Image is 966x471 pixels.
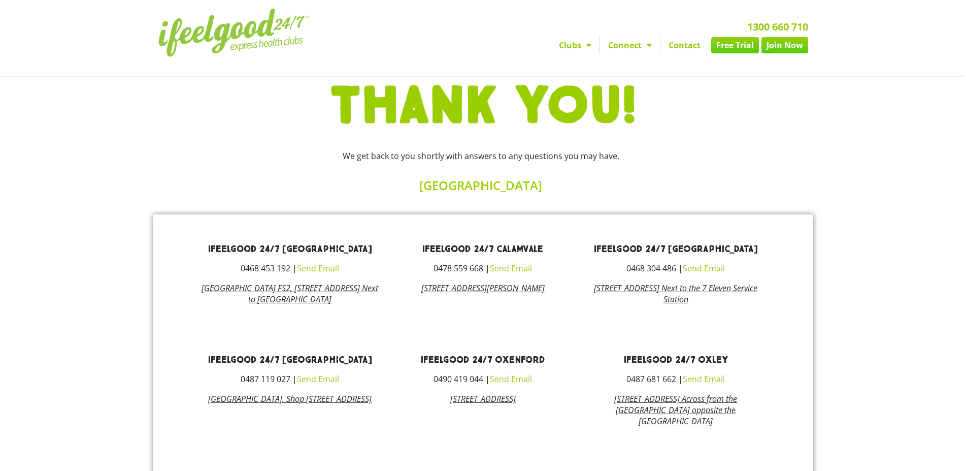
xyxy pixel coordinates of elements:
[297,263,339,274] a: Send Email
[594,243,758,255] a: ifeelgood 24/7 [GEOGRAPHIC_DATA]
[600,37,660,53] a: Connect
[202,282,378,305] a: [GEOGRAPHIC_DATA] FS2, [STREET_ADDRESS] Next to [GEOGRAPHIC_DATA]
[421,354,545,366] a: ifeelgood 24/7 Oxenford
[297,373,339,385] a: Send Email
[747,20,808,34] a: 1300 660 710
[551,37,599,53] a: Clubs
[594,282,757,305] a: [STREET_ADDRESS] Next to the 7 Eleven Service Station
[208,243,372,255] a: ifeelgood 24/7 [GEOGRAPHIC_DATA]
[389,37,808,53] nav: Menu
[683,373,725,385] a: Send Email
[208,354,372,366] a: ifeelgood 24/7 [GEOGRAPHIC_DATA]
[624,354,728,366] a: ifeelgood 24/7 Oxley
[587,375,764,383] h3: 0487 681 662 |
[290,179,672,192] h4: [GEOGRAPHIC_DATA]
[761,37,808,53] a: Join Now
[450,393,516,404] a: [STREET_ADDRESS]
[711,37,759,53] a: Free Trial
[490,263,532,274] a: Send Email
[208,393,372,404] a: [GEOGRAPHIC_DATA], Shop [STREET_ADDRESS]
[422,243,543,255] a: ifeelgood 24/7 Calamvale
[202,264,379,272] h3: 0468 453 192 |
[202,375,379,383] h3: 0487 119 027 |
[587,264,764,272] h3: 0468 304 486 |
[394,264,572,272] h3: 0478 559 668 |
[421,282,545,294] a: [STREET_ADDRESS][PERSON_NAME]
[614,393,737,427] a: [STREET_ADDRESS] Across from the [GEOGRAPHIC_DATA] opposite the [GEOGRAPHIC_DATA]
[290,150,672,162] p: We get back to you shortly with answers to any questions you may have.
[394,375,572,383] h3: 0490 419 044 |
[490,373,532,385] a: Send Email
[683,263,725,274] a: Send Email
[158,81,808,133] h1: THANK YOU!
[660,37,709,53] a: Contact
